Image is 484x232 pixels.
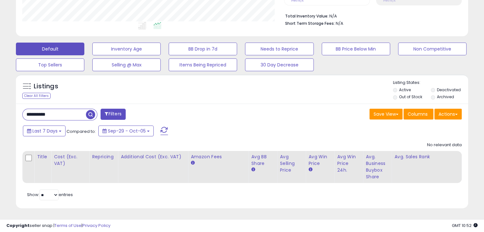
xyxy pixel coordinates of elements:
div: Avg Win Price 24h. [337,154,360,174]
b: Short Term Storage Fees: [285,21,335,26]
div: Clear All Filters [22,93,51,99]
button: Actions [434,109,462,119]
label: Active [399,87,411,92]
b: Total Inventory Value: [285,13,328,19]
div: Avg Selling Price [280,154,303,174]
div: Additional Cost (Exc. VAT) [121,154,185,160]
strong: Copyright [6,222,30,229]
div: No relevant data [427,142,462,148]
label: Deactivated [437,87,460,92]
div: Avg BB Share [251,154,274,167]
label: Out of Stock [399,94,422,99]
span: Compared to: [67,128,96,134]
button: Inventory Age [92,43,161,55]
div: Repricing [92,154,115,160]
span: 2025-10-13 10:52 GMT [452,222,478,229]
span: Sep-29 - Oct-05 [108,128,146,134]
a: Terms of Use [54,222,81,229]
div: Cost (Exc. VAT) [54,154,87,167]
button: BB Drop in 7d [169,43,237,55]
div: Amazon Fees [191,154,246,160]
div: Title [37,154,48,160]
button: Last 7 Days [23,126,66,136]
button: Filters [101,109,125,120]
div: seller snap | | [6,223,110,229]
span: Columns [408,111,428,117]
button: Default [16,43,84,55]
small: Avg Win Price. [308,167,312,173]
small: Amazon Fees. [191,160,194,166]
div: Avg. Sales Rank [394,154,459,160]
button: BB Price Below Min [322,43,390,55]
button: Save View [369,109,403,119]
button: Items Being Repriced [169,58,237,71]
button: 30 Day Decrease [245,58,313,71]
button: Needs to Reprice [245,43,313,55]
span: Show: entries [27,192,73,198]
small: Avg BB Share. [251,167,255,173]
div: Avg Win Price [308,154,332,167]
span: Last 7 Days [32,128,58,134]
button: Sep-29 - Oct-05 [98,126,154,136]
button: Selling @ Max [92,58,161,71]
span: N/A [336,20,343,26]
button: Non Competitive [398,43,466,55]
li: N/A [285,12,457,19]
h5: Listings [34,82,58,91]
button: Top Sellers [16,58,84,71]
div: Avg. Business Buybox Share [366,154,389,180]
a: Privacy Policy [82,222,110,229]
p: Listing States: [393,80,468,86]
button: Columns [403,109,433,119]
label: Archived [437,94,454,99]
